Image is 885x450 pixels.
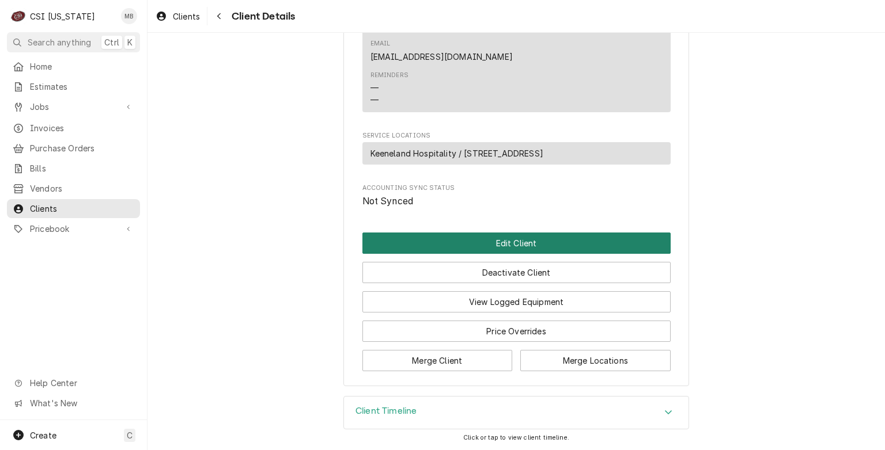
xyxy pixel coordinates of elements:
div: C [10,8,27,24]
button: Price Overrides [362,321,671,342]
span: Help Center [30,377,133,389]
span: Create [30,430,56,440]
span: Click or tap to view client timeline. [463,434,569,441]
a: Clients [7,199,140,218]
a: Clients [151,7,205,26]
span: Service Locations [362,131,671,140]
a: Invoices [7,119,140,138]
h3: Client Timeline [355,406,417,417]
div: Button Group Row [362,254,671,283]
span: Ctrl [104,36,119,48]
div: Button Group Row [362,342,671,371]
button: Accordion Details Expand Trigger [344,396,689,429]
div: Button Group Row [362,312,671,342]
button: Edit Client [362,232,671,254]
div: Email [370,39,391,48]
span: Home [30,60,134,73]
span: Accounting Sync Status [362,184,671,193]
span: Clients [173,10,200,22]
span: Not Synced [362,196,414,207]
div: Button Group [362,232,671,371]
div: Accordion Header [344,396,689,429]
a: Vendors [7,179,140,198]
a: Go to What's New [7,394,140,413]
a: [EMAIL_ADDRESS][DOMAIN_NAME] [370,52,513,62]
div: — [370,82,379,94]
span: C [127,429,133,441]
span: Estimates [30,81,134,93]
div: CSI [US_STATE] [30,10,95,22]
span: Vendors [30,182,134,195]
div: Matt Brewington's Avatar [121,8,137,24]
div: Reminders [370,71,409,80]
button: Navigate back [210,7,228,25]
button: Merge Locations [520,350,671,371]
div: Service Locations List [362,142,671,169]
span: Jobs [30,101,117,113]
a: Home [7,57,140,76]
div: MB [121,8,137,24]
a: Go to Jobs [7,97,140,116]
div: — [370,94,379,106]
span: Invoices [30,122,134,134]
div: Reminders [370,71,409,106]
div: Button Group Row [362,232,671,254]
span: Search anything [28,36,91,48]
span: What's New [30,397,133,409]
div: Button Group Row [362,283,671,312]
div: Client Timeline [343,396,689,429]
button: Search anythingCtrlK [7,32,140,52]
button: Deactivate Client [362,262,671,283]
span: Purchase Orders [30,142,134,154]
a: Go to Pricebook [7,219,140,238]
span: K [127,36,133,48]
div: Email [370,39,513,62]
div: CSI Kentucky's Avatar [10,8,27,24]
a: Go to Help Center [7,373,140,392]
a: Bills [7,159,140,178]
span: Keeneland Hospitality / [STREET_ADDRESS] [370,147,543,159]
span: Clients [30,203,134,215]
button: Merge Client [362,350,513,371]
div: Service Locations [362,131,671,170]
a: Purchase Orders [7,139,140,158]
span: Client Details [228,9,295,24]
button: View Logged Equipment [362,291,671,312]
a: Estimates [7,77,140,96]
span: Accounting Sync Status [362,195,671,208]
div: Service Location [362,142,671,165]
span: Pricebook [30,223,117,235]
span: Bills [30,162,134,174]
div: Accounting Sync Status [362,184,671,208]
